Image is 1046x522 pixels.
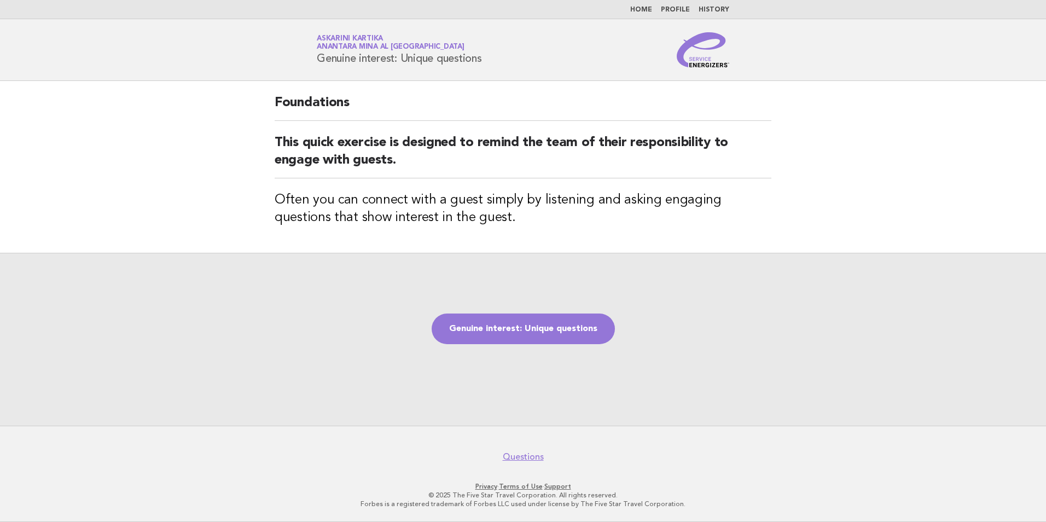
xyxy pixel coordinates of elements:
[499,483,543,490] a: Terms of Use
[432,314,615,344] a: Genuine interest: Unique questions
[544,483,571,490] a: Support
[317,44,464,51] span: Anantara Mina al [GEOGRAPHIC_DATA]
[275,94,771,121] h2: Foundations
[188,500,858,508] p: Forbes is a registered trademark of Forbes LLC used under license by The Five Star Travel Corpora...
[503,451,544,462] a: Questions
[317,36,482,64] h1: Genuine interest: Unique questions
[275,134,771,178] h2: This quick exercise is designed to remind the team of their responsibility to engage with guests.
[188,482,858,491] p: · ·
[275,192,771,227] h3: Often you can connect with a guest simply by listening and asking engaging questions that show in...
[699,7,729,13] a: History
[317,35,464,50] a: Askarini KartikaAnantara Mina al [GEOGRAPHIC_DATA]
[630,7,652,13] a: Home
[475,483,497,490] a: Privacy
[677,32,729,67] img: Service Energizers
[661,7,690,13] a: Profile
[188,491,858,500] p: © 2025 The Five Star Travel Corporation. All rights reserved.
